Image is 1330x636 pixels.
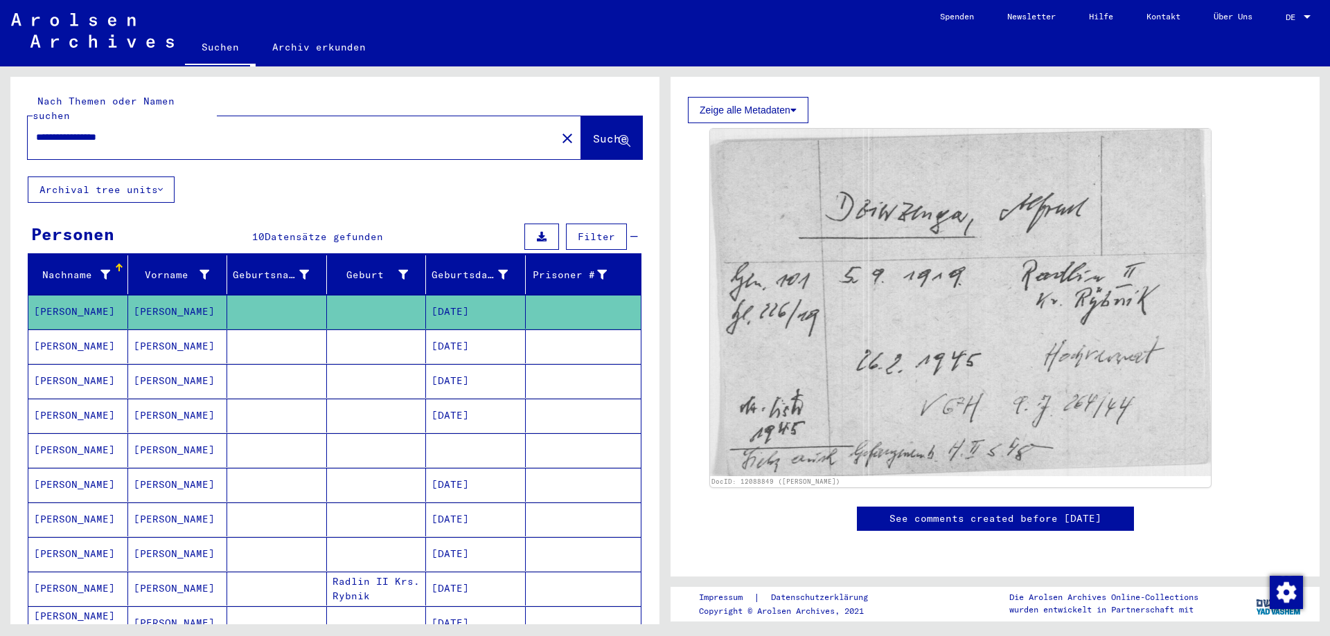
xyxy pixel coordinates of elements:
a: See comments created before [DATE] [889,511,1101,526]
div: Geburt‏ [332,268,409,282]
span: Filter [578,230,615,243]
mat-cell: [PERSON_NAME] [28,572,128,606]
mat-cell: [PERSON_NAME] [28,295,128,329]
div: Geburtsdatum [432,268,508,282]
a: Suchen [185,30,256,66]
img: 001.jpg [710,129,1211,476]
mat-cell: [PERSON_NAME] [128,433,228,467]
mat-header-cell: Geburt‏ [327,255,427,294]
button: Zeige alle Metadaten [688,97,808,123]
button: Clear [553,124,581,152]
button: Archival tree units [28,176,175,203]
mat-cell: [PERSON_NAME] [28,399,128,433]
mat-header-cell: Geburtsname [227,255,327,294]
a: DocID: 12088849 ([PERSON_NAME]) [711,478,840,485]
mat-cell: [PERSON_NAME] [28,433,128,467]
mat-cell: [DATE] [426,537,526,571]
a: Impressum [699,590,754,605]
div: Nachname [34,264,127,286]
div: Vorname [134,264,227,286]
mat-cell: [PERSON_NAME] [28,502,128,536]
div: | [699,590,885,605]
mat-cell: [PERSON_NAME] [128,572,228,606]
div: Geburtsname [233,268,309,282]
div: Zustimmung ändern [1269,575,1302,608]
mat-cell: [PERSON_NAME] [128,295,228,329]
div: Prisoner # [531,264,625,286]
span: Datensätze gefunden [265,230,383,243]
div: Vorname [134,268,210,282]
mat-cell: [PERSON_NAME] [128,537,228,571]
button: Filter [566,224,627,250]
a: Datenschutzerklärung [760,590,885,605]
mat-cell: [PERSON_NAME] [28,468,128,502]
mat-header-cell: Vorname [128,255,228,294]
mat-header-cell: Nachname [28,255,128,294]
img: Zustimmung ändern [1270,576,1303,609]
p: Copyright © Arolsen Archives, 2021 [699,605,885,617]
mat-cell: Radlin II Krs. Rybnik [327,572,427,606]
mat-label: Nach Themen oder Namen suchen [33,95,175,122]
div: Geburtsdatum [432,264,525,286]
mat-cell: [DATE] [426,399,526,433]
img: Arolsen_neg.svg [11,13,174,48]
img: yv_logo.png [1253,586,1305,621]
mat-cell: [DATE] [426,329,526,363]
mat-icon: close [559,130,576,147]
span: DE [1286,12,1301,22]
mat-cell: [PERSON_NAME] [128,329,228,363]
div: Prisoner # [531,268,608,282]
div: Personen [31,221,114,246]
p: wurden entwickelt in Partnerschaft mit [1009,603,1198,616]
mat-cell: [PERSON_NAME] [128,364,228,398]
a: Archiv erkunden [256,30,382,64]
mat-cell: [DATE] [426,502,526,536]
div: Nachname [34,268,110,282]
mat-cell: [PERSON_NAME] [28,329,128,363]
mat-cell: [PERSON_NAME] [28,537,128,571]
span: 10 [252,230,265,243]
mat-cell: [PERSON_NAME] [128,502,228,536]
mat-cell: [DATE] [426,468,526,502]
p: Die Arolsen Archives Online-Collections [1009,591,1198,603]
button: Suche [581,116,642,159]
div: Geburt‏ [332,264,426,286]
mat-header-cell: Geburtsdatum [426,255,526,294]
mat-cell: [DATE] [426,364,526,398]
mat-cell: [DATE] [426,572,526,606]
span: Suche [593,131,628,145]
mat-cell: [PERSON_NAME] [128,399,228,433]
mat-cell: [PERSON_NAME] [28,364,128,398]
mat-header-cell: Prisoner # [526,255,641,294]
mat-cell: [PERSON_NAME] [128,468,228,502]
mat-cell: [DATE] [426,295,526,329]
div: Geburtsname [233,264,326,286]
